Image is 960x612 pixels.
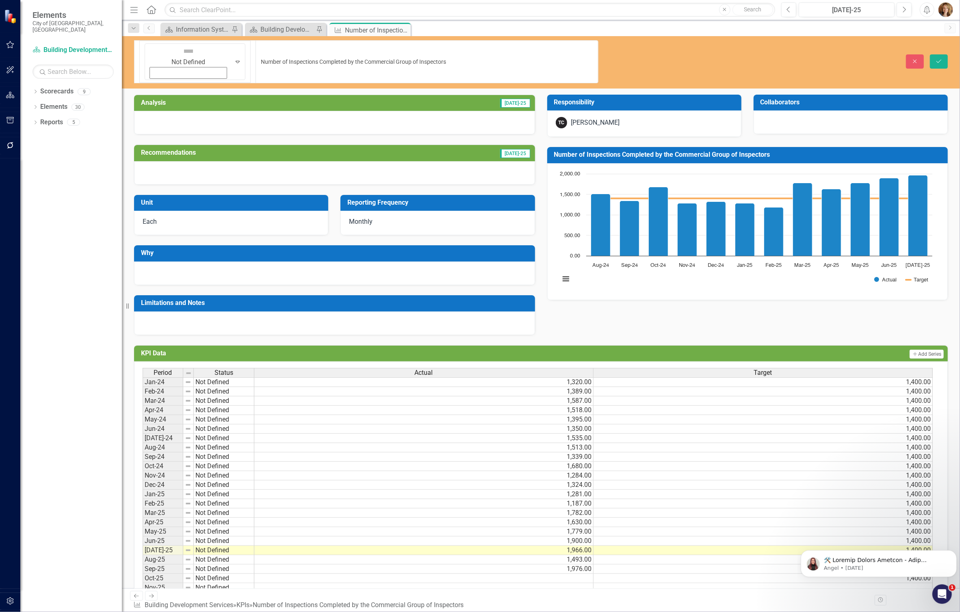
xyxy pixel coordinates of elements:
td: Jun-25 [143,536,183,546]
td: 1,587.00 [254,396,594,406]
img: 8DAGhfEEPCf229AAAAAElFTkSuQmCC [185,491,191,497]
td: Apr-25 [143,518,183,527]
path: Dec-24, 1,324. Actual. [706,201,726,256]
text: 500.00 [564,233,580,238]
td: 1,350.00 [254,424,594,434]
td: 1,281.00 [254,490,594,499]
td: 1,400.00 [594,490,933,499]
div: Number of Inspections Completed by the Commercial Group of Inspectors [253,601,464,609]
td: Not Defined [194,396,254,406]
div: Number of Inspections Completed by the Commercial Group of Inspectors [345,25,409,35]
td: 1,400.00 [594,443,933,452]
path: Mar-25, 1,782. Actual. [793,183,812,256]
td: May-25 [143,527,183,536]
h3: Recommendations [141,149,390,156]
div: 9 [78,88,91,95]
td: Not Defined [194,480,254,490]
td: 1,400.00 [594,574,933,583]
img: 8DAGhfEEPCf229AAAAAElFTkSuQmCC [185,575,191,582]
td: Mar-24 [143,396,183,406]
a: KPIs [236,601,249,609]
a: Building Development Services [33,45,114,55]
td: 1,400.00 [594,434,933,443]
td: 1,400.00 [594,546,933,555]
img: 8DAGhfEEPCf229AAAAAElFTkSuQmCC [185,444,191,451]
td: Not Defined [194,406,254,415]
img: Nichole Plowman [938,2,953,17]
path: Apr-25, 1,630. Actual. [821,189,841,256]
input: Search ClearPoint... [165,3,775,17]
a: Reports [40,118,63,127]
h3: Limitations and Notes [141,299,531,307]
img: 8DAGhfEEPCf229AAAAAElFTkSuQmCC [185,454,191,460]
td: Not Defined [194,583,254,593]
img: 8DAGhfEEPCf229AAAAAElFTkSuQmCC [185,398,191,404]
span: Target [754,369,772,376]
td: Not Defined [194,377,254,387]
h3: Responsibility [554,99,737,106]
td: Not Defined [194,555,254,564]
iframe: Intercom live chat [932,584,952,604]
td: Nov-24 [143,471,183,480]
img: Not Defined [182,45,195,58]
text: 0.00 [570,253,580,259]
iframe: Intercom notifications message [797,533,960,590]
input: Search Below... [33,65,114,79]
text: Oct-24 [650,263,666,268]
button: Show Target [906,277,928,283]
img: 8DAGhfEEPCf229AAAAAElFTkSuQmCC [185,566,191,572]
td: 1,400.00 [594,518,933,527]
td: Jan-24 [143,377,183,387]
img: 8DAGhfEEPCf229AAAAAElFTkSuQmCC [185,500,191,507]
img: 8DAGhfEEPCf229AAAAAElFTkSuQmCC [185,547,191,554]
div: Information Systems [176,24,230,35]
img: 8DAGhfEEPCf229AAAAAElFTkSuQmCC [185,510,191,516]
td: 1,395.00 [254,415,594,424]
span: Period [154,369,172,376]
button: View chart menu, Chart [560,273,571,284]
p: Message from Angel, sent 5w ago [26,31,149,39]
path: Sep-24, 1,339. Actual. [620,201,639,256]
td: 1,400.00 [594,527,933,536]
span: Elements [33,10,114,20]
td: Not Defined [194,527,254,536]
td: Not Defined [194,518,254,527]
text: Aug-24 [592,263,609,268]
td: 1,782.00 [254,508,594,518]
text: Dec-24 [708,263,724,268]
td: 1,400.00 [594,406,933,415]
button: Search [732,4,773,15]
img: 8DAGhfEEPCf229AAAAAElFTkSuQmCC [185,472,191,479]
span: 1 [949,584,956,591]
text: Jan-25 [737,263,752,268]
div: Building Development Services [260,24,314,35]
img: 8DAGhfEEPCf229AAAAAElFTkSuQmCC [185,482,191,488]
td: Nov-25 [143,583,183,593]
td: 1,966.00 [254,546,594,555]
path: Aug-24, 1,513. Actual. [591,194,610,256]
text: [DATE]-25 [906,263,930,268]
td: Aug-24 [143,443,183,452]
path: Oct-24, 1,680. Actual. [648,187,668,256]
a: Information Systems [163,24,230,35]
a: Building Development Services [247,24,314,35]
td: 1,779.00 [254,527,594,536]
td: 1,284.00 [254,471,594,480]
img: 8DAGhfEEPCf229AAAAAElFTkSuQmCC [185,370,192,376]
td: 1,400.00 [594,536,933,546]
text: Feb-25 [765,263,782,268]
h3: Collaborators [761,99,944,106]
div: TC [556,117,567,128]
text: Jun-25 [881,263,897,268]
div: [DATE]-25 [802,5,892,15]
img: 8DAGhfEEPCf229AAAAAElFTkSuQmCC [185,435,191,441]
path: Nov-24, 1,284. Actual. [677,203,697,256]
td: Not Defined [194,499,254,508]
td: 1,900.00 [254,536,594,546]
img: 8DAGhfEEPCf229AAAAAElFTkSuQmCC [185,388,191,395]
path: Feb-25, 1,187. Actual. [764,207,783,256]
td: 1,535.00 [254,434,594,443]
span: Search [744,6,761,13]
